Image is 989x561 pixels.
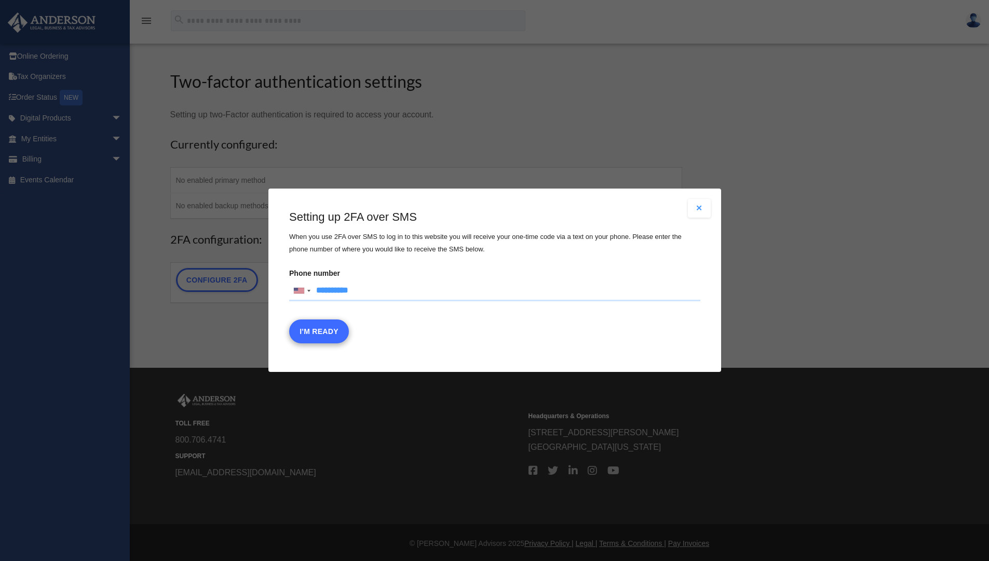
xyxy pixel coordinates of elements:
p: When you use 2FA over SMS to log in to this website you will receive your one-time code via a tex... [289,231,700,256]
label: Phone number [289,266,700,301]
input: Phone numberList of countries [289,280,700,301]
button: Close modal [688,199,711,218]
h3: Setting up 2FA over SMS [289,209,700,225]
button: I'm Ready [289,320,349,344]
div: United States: +1 [290,281,314,301]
